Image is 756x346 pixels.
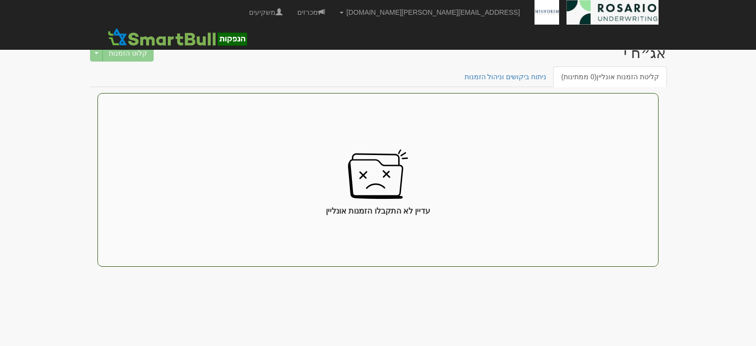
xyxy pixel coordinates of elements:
[326,206,431,217] span: עדיין לא התקבלו הזמנות אונליין
[105,27,250,47] img: SmartBull Logo
[457,66,555,87] a: ניתוח ביקושים וניהול הזמנות
[346,143,409,206] img: empty-folder
[561,73,597,81] span: (0 ממתינות)
[553,66,667,87] a: קליטת הזמנות אונליין(0 ממתינות)
[624,45,666,61] div: מישורים השקעות נדל"ן בע"מ - אג״ח (י) - הנפקה לציבור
